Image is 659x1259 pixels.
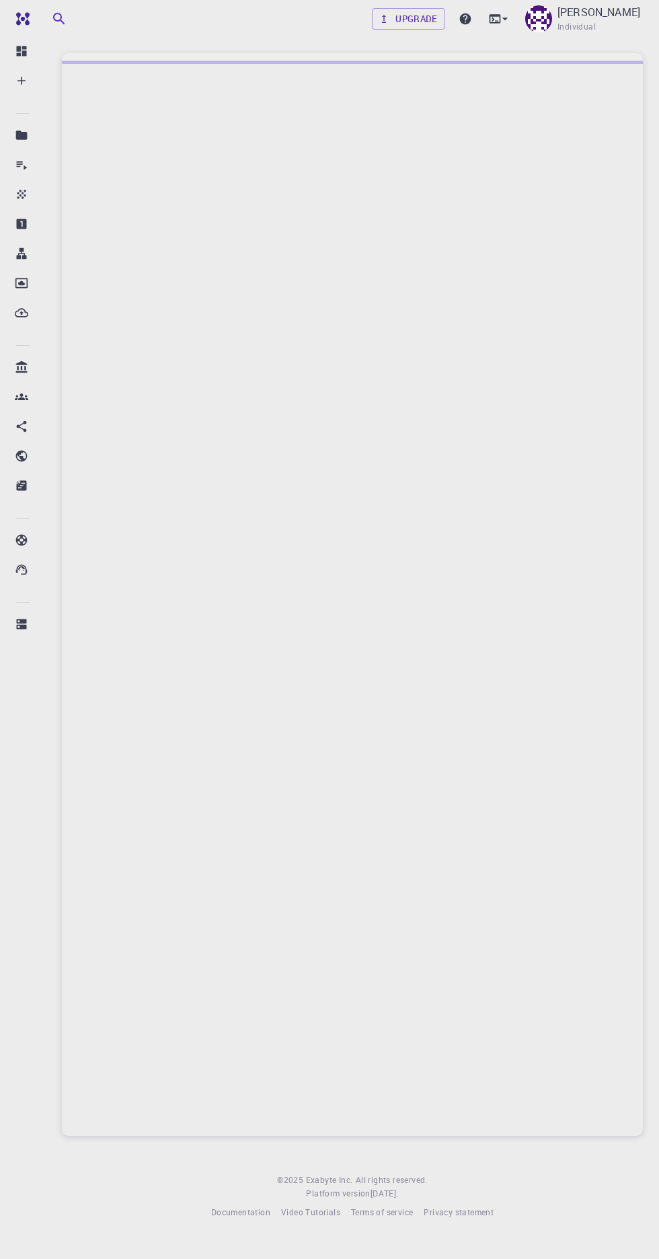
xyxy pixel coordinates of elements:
a: Terms of service [351,1206,413,1219]
span: All rights reserved. [356,1174,428,1187]
a: Documentation [211,1206,270,1219]
p: [PERSON_NAME] [557,4,640,20]
span: Individual [557,20,596,34]
img: Muhammad Umar [525,5,552,32]
a: Video Tutorials [281,1206,340,1219]
span: Privacy statement [424,1207,494,1217]
a: Privacy statement [424,1206,494,1219]
img: logo [11,12,30,26]
a: [DATE]. [371,1187,399,1200]
span: Terms of service [351,1207,413,1217]
span: Platform version [306,1187,370,1200]
a: Upgrade [372,8,445,30]
span: Documentation [211,1207,270,1217]
span: Exabyte Inc. [306,1174,353,1185]
span: [DATE] . [371,1188,399,1198]
a: Exabyte Inc. [306,1174,353,1187]
span: Video Tutorials [281,1207,340,1217]
span: © 2025 [277,1174,305,1187]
